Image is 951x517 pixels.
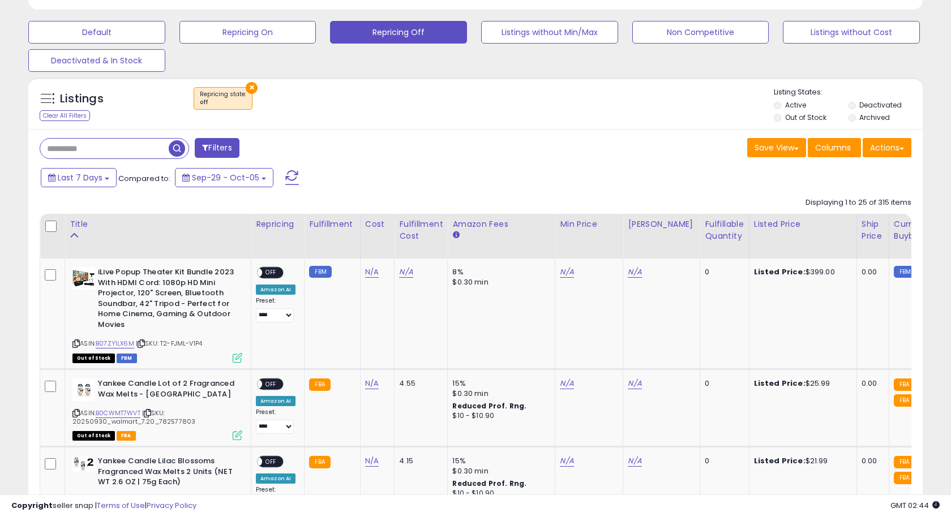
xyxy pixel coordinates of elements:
small: Amazon Fees. [452,230,459,240]
a: N/A [560,455,573,467]
label: Deactivated [859,100,902,110]
span: OFF [262,457,280,467]
h5: Listings [60,91,104,107]
small: FBA [894,394,915,407]
button: Listings without Cost [783,21,920,44]
a: N/A [365,266,379,278]
a: N/A [628,266,641,278]
span: | SKU: 20250930_walmart_7.20_782577803 [72,408,195,425]
div: [PERSON_NAME] [628,218,695,230]
button: Sep-29 - Oct-05 [175,168,273,187]
button: Listings without Min/Max [481,21,618,44]
div: Fulfillment Cost [399,218,443,242]
div: Min Price [560,218,618,230]
div: Amazon AI [256,473,295,484]
div: 0.00 [862,456,880,466]
small: FBM [309,266,331,278]
div: 0 [705,456,740,466]
div: Displaying 1 to 25 of 315 items [806,197,911,208]
button: Default [28,21,165,44]
button: Columns [808,138,861,157]
div: Fulfillable Quantity [705,218,744,242]
div: Amazon AI [256,396,295,406]
div: $10 - $10.90 [452,411,546,421]
label: Out of Stock [785,113,826,122]
button: × [246,82,258,94]
label: Active [785,100,806,110]
a: Terms of Use [97,500,145,511]
small: FBA [894,378,915,391]
div: off [200,98,246,106]
button: Actions [863,138,911,157]
b: Listed Price: [754,266,806,277]
div: seller snap | | [11,501,196,511]
div: 0 [705,267,740,277]
span: Columns [815,142,851,153]
b: Listed Price: [754,455,806,466]
div: Amazon AI [256,285,295,295]
div: Amazon Fees [452,218,550,230]
button: Non Competitive [632,21,769,44]
div: Fulfillment [309,218,355,230]
button: Last 7 Days [41,168,117,187]
button: Save View [747,138,806,157]
span: All listings that are currently out of stock and unavailable for purchase on Amazon [72,354,115,363]
p: Listing States: [774,87,922,98]
a: N/A [365,455,379,467]
div: 0.00 [862,267,880,277]
div: ASIN: [72,267,242,361]
a: N/A [628,455,641,467]
div: $0.30 min [452,389,546,399]
span: All listings that are currently out of stock and unavailable for purchase on Amazon [72,431,115,441]
small: FBA [894,456,915,468]
button: Repricing Off [330,21,467,44]
div: Clear All Filters [40,110,90,121]
b: Yankee Candle Lot of 2 Fragranced Wax Melts - [GEOGRAPHIC_DATA] [98,378,235,402]
button: Filters [195,138,239,158]
div: 4.55 [399,378,439,389]
span: 2025-10-14 02:44 GMT [890,500,940,511]
label: Archived [859,113,890,122]
small: FBA [309,378,330,391]
span: OFF [262,268,280,278]
div: $21.99 [754,456,848,466]
div: Listed Price [754,218,852,230]
div: Ship Price [862,218,884,242]
div: 8% [452,267,546,277]
a: N/A [365,378,379,389]
span: OFF [262,380,280,389]
a: Privacy Policy [147,500,196,511]
small: FBA [894,472,915,484]
button: Repricing On [179,21,316,44]
span: | SKU: T2-FJML-V1P4 [136,339,202,348]
span: FBA [117,431,136,441]
a: N/A [399,266,413,278]
b: iLive Popup Theater Kit Bundle 2023 With HDMI Cord: 1080p HD Mini Projector, 120" Screen, Bluetoo... [98,267,235,333]
div: 0.00 [862,378,880,389]
strong: Copyright [11,500,53,511]
b: Reduced Prof. Rng. [452,401,526,411]
div: Title [70,218,246,230]
div: Preset: [256,297,295,322]
span: FBM [117,354,137,363]
div: 0 [705,378,740,389]
a: N/A [560,378,573,389]
div: 15% [452,456,546,466]
b: Yankee Candle Lilac Blossoms Fragranced Wax Melts 2 Units (NET WT 2.6 OZ | 75g Each) [98,456,235,490]
img: 419uFddBKHL._SL40_.jpg [72,267,95,290]
a: N/A [628,378,641,389]
span: Compared to: [118,173,170,184]
div: $399.00 [754,267,848,277]
div: ASIN: [72,378,242,439]
a: N/A [560,266,573,278]
span: Repricing state : [200,90,246,107]
img: 411IGeWdahL._SL40_.jpg [72,378,95,401]
b: Reduced Prof. Rng. [452,479,526,488]
div: 15% [452,378,546,389]
button: Deactivated & In Stock [28,49,165,72]
div: $25.99 [754,378,848,389]
img: 41ztpyu111L._SL40_.jpg [72,456,95,472]
a: B07ZY1LX6M [96,339,134,348]
a: B0CWMT7WVT [96,408,140,418]
small: FBA [309,456,330,468]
